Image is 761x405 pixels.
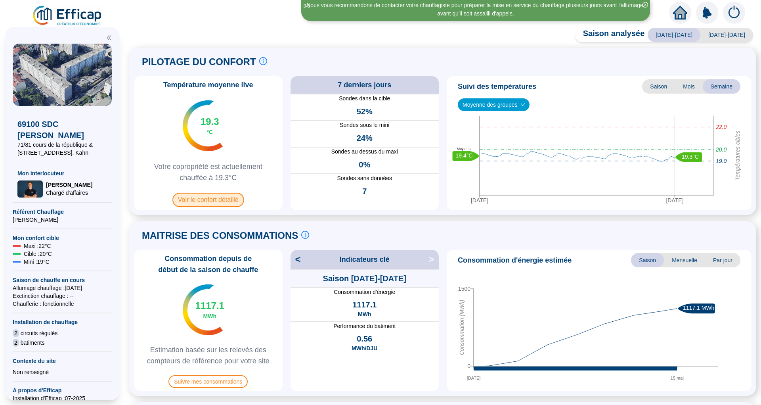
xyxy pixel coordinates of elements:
tspan: [DATE] [666,197,683,203]
i: 3 / 3 [303,3,310,9]
span: Maxi : 22 °C [24,242,51,250]
span: 1117.1 [195,299,224,312]
span: 24% [357,132,373,144]
span: 52% [357,106,373,117]
span: down [520,102,525,107]
img: Chargé d'affaires [17,180,43,198]
span: Par jour [705,253,740,267]
span: Sondes sans données [291,174,439,182]
text: 19.4°C [456,153,473,159]
span: circuits régulés [21,329,57,337]
span: 71/81 cours de la république & [STREET_ADDRESS]. Kahn [17,141,107,157]
span: Indicateurs clé [340,254,390,265]
span: batiments [21,339,45,347]
span: Saison [631,253,664,267]
span: Saison de chauffe en cours [13,276,112,284]
span: Votre copropriété est actuellement chauffée à 19.3°C [137,161,279,183]
span: Mois [675,79,703,94]
span: [PERSON_NAME] [46,181,92,189]
span: 7 [362,186,367,197]
span: Moyenne des groupes [463,99,525,111]
img: alerts [696,2,718,24]
span: Sondes sous le mini [291,121,439,129]
span: Consommation d'énergie estimée [458,255,572,266]
span: 0.56 [357,333,372,344]
text: Moyenne [457,147,471,151]
span: info-circle [301,231,309,239]
span: 2 [13,339,19,347]
span: MWh [203,312,216,320]
span: Mensuelle [664,253,705,267]
span: Température moyenne live [159,79,258,90]
span: double-left [106,35,112,40]
span: MWh [358,310,371,318]
text: 19.3°C [682,154,699,160]
span: Saison analysée [575,28,645,42]
tspan: 15 mai [671,376,684,380]
img: alerts [723,2,745,24]
span: Chaufferie : fonctionnelle [13,300,112,308]
span: Allumage chauffage : [DATE] [13,284,112,292]
span: 69100 SDC [PERSON_NAME] [17,119,107,141]
img: efficap energie logo [32,5,103,27]
span: Mon interlocuteur [17,169,107,177]
span: Sondes au dessus du maxi [291,148,439,156]
span: Mon confort cible [13,234,112,242]
span: Saison [DATE]-[DATE] [323,273,406,284]
span: Performance du batiment [291,322,439,330]
span: [DATE]-[DATE] [700,28,753,42]
tspan: 19.0 [716,158,727,164]
tspan: [DATE] [471,197,488,203]
span: PILOTAGE DU CONFORT [142,56,256,68]
span: home [673,6,687,20]
img: indicateur températures [183,100,223,151]
span: 1117.1 [352,299,377,310]
span: Estimation basée sur les relevés des compteurs de référence pour votre site [137,344,279,367]
span: Contexte du site [13,357,112,365]
span: Installation d'Efficap : 07-2025 [13,394,112,402]
span: Suivre mes consommations [168,375,248,388]
span: 7 derniers jours [338,79,391,90]
tspan: Températures cibles [734,131,741,181]
span: Sondes dans la cible [291,94,439,103]
div: Nous vous recommandons de contacter votre chauffagiste pour préparer la mise en service du chauff... [302,1,649,18]
span: MAITRISE DES CONSOMMATIONS [142,229,298,242]
span: Cible : 20 °C [24,250,52,258]
span: Installation de chauffage [13,318,112,326]
span: [DATE]-[DATE] [648,28,700,42]
tspan: Consommation (MWh) [459,300,465,355]
span: Suivi des températures [458,81,536,92]
span: Mini : 19 °C [24,258,50,266]
span: MWh/DJU [352,344,377,352]
span: > [428,253,439,266]
span: Référent Chauffage [13,208,112,216]
span: info-circle [259,57,267,65]
tspan: 1500 [458,286,470,292]
span: Voir le confort détaillé [172,193,244,207]
span: [PERSON_NAME] [13,216,112,224]
tspan: 22.0 [715,124,727,131]
span: 19.3 [201,115,219,128]
span: A propos d'Efficap [13,386,112,394]
span: Consommation d'énergie [291,288,439,296]
span: °C [207,128,213,136]
span: Chargé d'affaires [46,189,92,197]
span: < [291,253,301,266]
span: 2 [13,329,19,337]
tspan: 0 [467,363,470,369]
text: 1117.1 MWh [683,305,714,311]
tspan: [DATE] [467,376,481,380]
span: Semaine [703,79,740,94]
img: indicateur températures [183,284,223,335]
div: Non renseigné [13,368,112,376]
tspan: 20.0 [715,147,727,153]
span: Consommation depuis de début de la saison de chauffe [137,253,279,275]
span: close-circle [642,2,648,8]
span: 0% [359,159,370,170]
span: Exctinction chauffage : -- [13,292,112,300]
span: Saison [642,79,675,94]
